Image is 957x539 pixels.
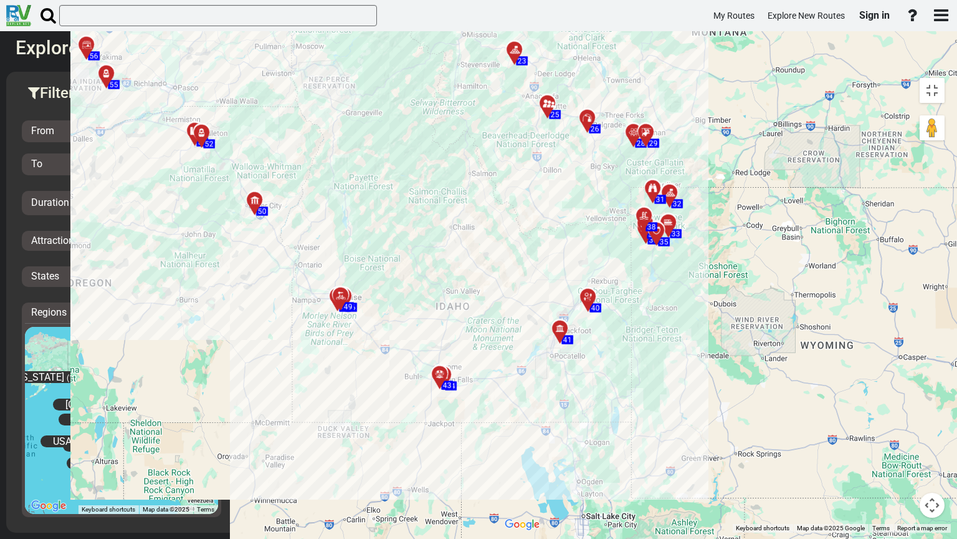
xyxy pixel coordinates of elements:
a: Open this area in Google Maps (opens a new window) [28,498,69,514]
span: 40 [591,304,600,313]
a: My Routes [708,4,760,28]
span: 38 [647,223,656,231]
span: 35 [660,238,669,246]
div: Regions [25,306,218,320]
span: 32 [673,200,682,208]
span: Explore New Routes [768,11,845,21]
span: To [31,158,42,170]
span: (19) [67,374,80,382]
span: [US_STATE] [13,371,64,383]
span: Duration [31,197,69,208]
span: [GEOGRAPHIC_DATA] [65,399,159,410]
span: Attractions [31,235,79,246]
span: From [31,125,54,137]
a: Explore New Routes [762,4,850,28]
a: Sign in [854,2,895,29]
img: Google [28,498,69,514]
span: States [31,270,59,282]
div: Attractions [25,234,218,248]
span: 41 [563,336,572,344]
h2: Explore New Routes [16,37,834,58]
span: 31 [656,195,665,204]
span: USA West coast [53,435,123,447]
button: Map camera controls [920,493,945,518]
button: Keyboard shortcuts [82,505,135,514]
h3: Filters [28,85,115,101]
span: Regions [31,306,67,318]
div: Duration [25,196,218,210]
span: My Routes [713,11,755,21]
span: Sign in [859,9,890,21]
a: Terms (opens in new tab) [197,506,214,513]
div: States [25,269,218,284]
span: Map data ©2025 [143,506,189,513]
span: 33 [672,230,680,238]
img: RvPlanetLogo.png [6,5,31,26]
